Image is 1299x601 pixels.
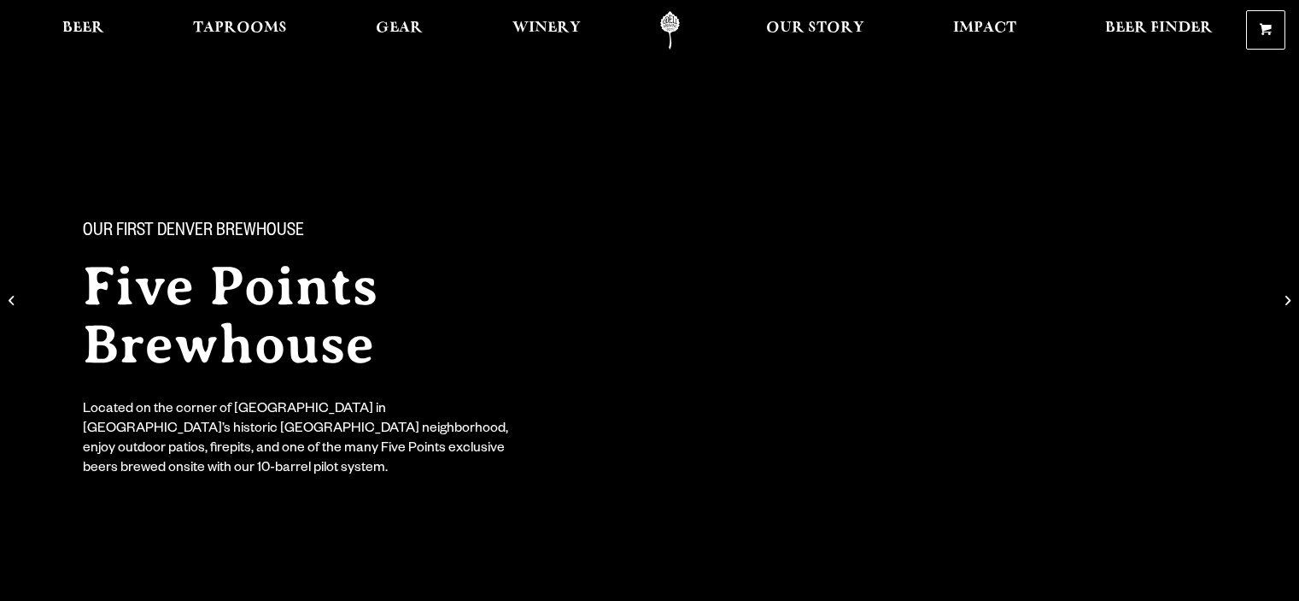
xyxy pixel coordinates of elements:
[83,401,520,480] div: Located on the corner of [GEOGRAPHIC_DATA] in [GEOGRAPHIC_DATA]’s historic [GEOGRAPHIC_DATA] neig...
[755,11,875,50] a: Our Story
[953,21,1016,35] span: Impact
[365,11,434,50] a: Gear
[193,21,287,35] span: Taprooms
[83,221,304,244] span: Our First Denver Brewhouse
[1105,21,1213,35] span: Beer Finder
[512,21,581,35] span: Winery
[1094,11,1224,50] a: Beer Finder
[766,21,864,35] span: Our Story
[182,11,298,50] a: Taprooms
[501,11,592,50] a: Winery
[83,257,616,374] h2: Five Points Brewhouse
[62,21,104,35] span: Beer
[942,11,1027,50] a: Impact
[376,21,423,35] span: Gear
[638,11,702,50] a: Odell Home
[51,11,115,50] a: Beer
